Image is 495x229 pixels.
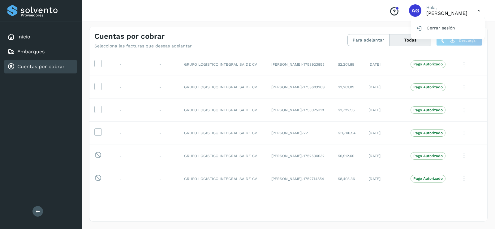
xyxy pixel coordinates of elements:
div: Inicio [4,30,77,44]
a: Inicio [17,34,30,40]
a: Cuentas por cobrar [17,64,65,69]
a: Embarques [17,49,45,55]
div: Embarques [4,45,77,59]
p: Proveedores [21,13,74,17]
div: Cuentas por cobrar [4,60,77,73]
div: Cerrar sesión [411,22,485,34]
